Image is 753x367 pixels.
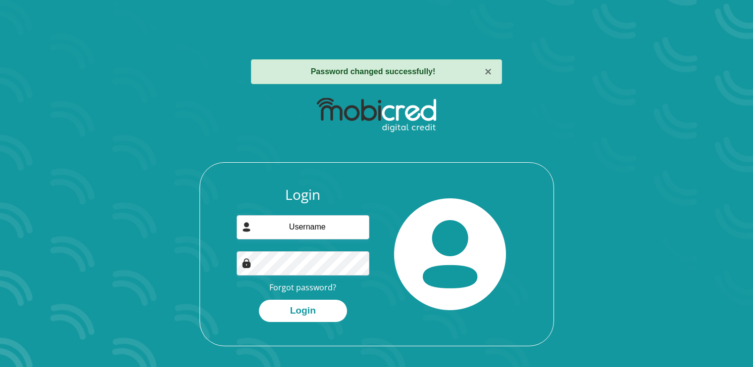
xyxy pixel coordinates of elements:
[237,215,369,239] input: Username
[311,67,436,76] strong: Password changed successfully!
[259,300,347,322] button: Login
[317,98,436,133] img: mobicred logo
[242,258,251,268] img: Image
[485,66,492,78] button: ×
[242,222,251,232] img: user-icon image
[269,282,336,293] a: Forgot password?
[237,186,369,203] h3: Login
